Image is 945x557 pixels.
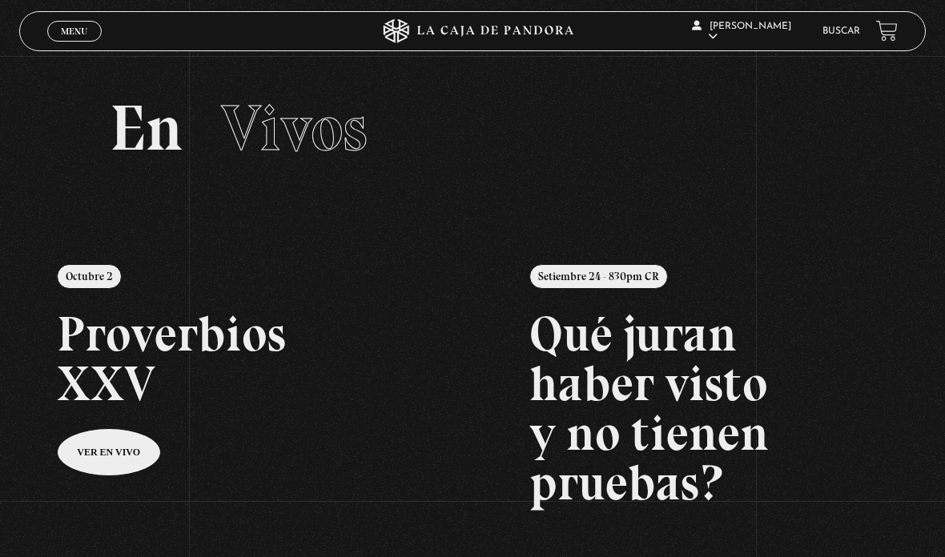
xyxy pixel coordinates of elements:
span: [PERSON_NAME] [692,22,791,42]
h2: En [110,96,835,160]
span: Cerrar [56,40,94,51]
a: View your shopping cart [876,20,898,42]
a: Buscar [822,26,860,36]
span: Vivos [221,90,368,166]
span: Menu [61,26,87,36]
